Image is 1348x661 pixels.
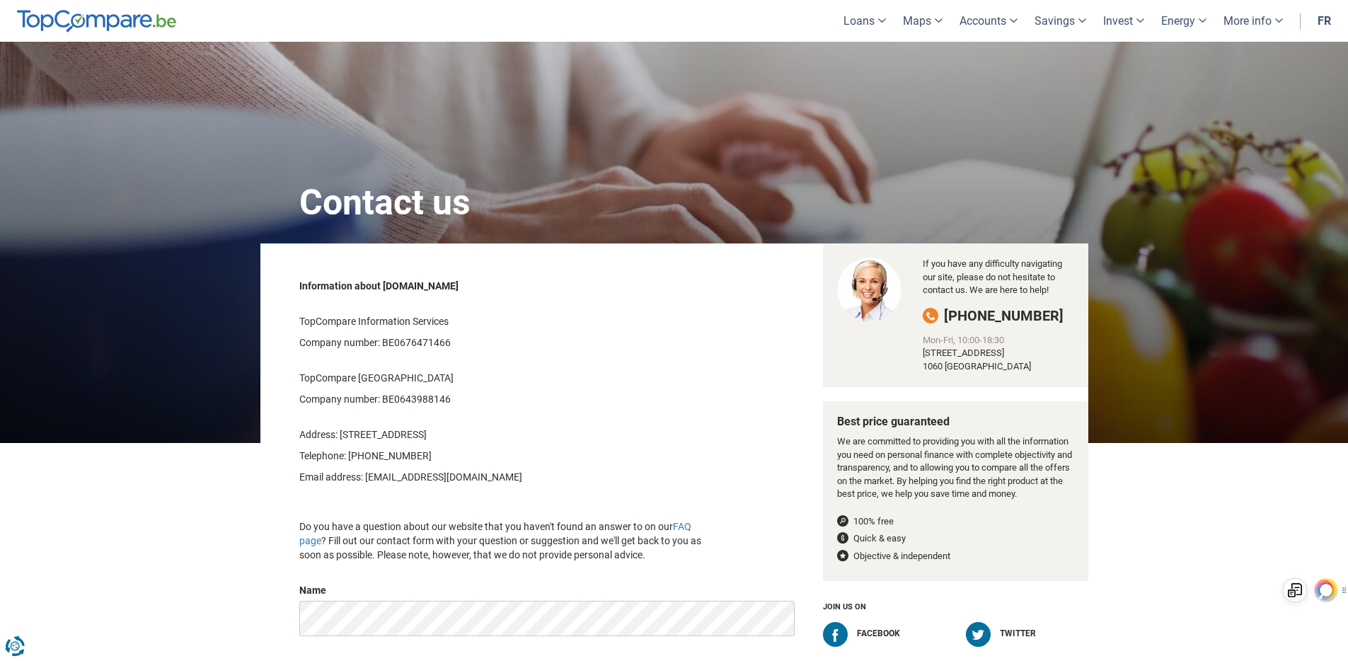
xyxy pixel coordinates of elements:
font: Maps [903,14,931,28]
font: ? Fill out our contact form with your question or suggestion and we'll get back to you as soon as... [299,535,701,561]
font: 1060 [GEOGRAPHIC_DATA] [923,361,1031,372]
img: TopCompare [17,10,176,33]
font: [STREET_ADDRESS] [923,347,1004,358]
font: Join us on [823,602,866,611]
font: More info [1223,14,1272,28]
font: Address: [STREET_ADDRESS] [299,429,427,440]
font: Information about [DOMAIN_NAME] [299,280,459,292]
font: Company number: BE0676471466 [299,337,451,348]
font: 100% free [853,516,894,527]
font: Company number: BE0643988146 [299,393,451,405]
font: Mon-Fri, 10:00-18:30 [923,335,1004,345]
font: Twitter [1000,629,1036,639]
font: Best price guaranteed [837,415,950,428]
font: We are committed to providing you with all the information you need on personal finance with comp... [837,436,1072,499]
font: Do you have a question about our website that you haven't found an answer to on our [299,521,673,532]
font: Telephone: [PHONE_NUMBER] [299,450,432,461]
font: Quick & easy [853,533,906,544]
font: Loans [843,14,875,28]
font: fr [1318,14,1331,28]
font: TopCompare Information Services [299,316,449,327]
font: Accounts [960,14,1006,28]
a: Facebook [823,622,945,647]
font: Contact us [299,182,471,223]
font: Savings [1035,14,1075,28]
font: Objective & independent [853,551,950,561]
a: Twitter [966,622,1088,647]
font: If you have any difficulty navigating our site, please do not hesitate to contact us. We are here... [923,258,1062,295]
font: Name [299,585,326,596]
font: Facebook [857,629,900,639]
font: [PHONE_NUMBER] [944,307,1064,324]
font: Email address: [EMAIL_ADDRESS][DOMAIN_NAME] [299,471,522,483]
font: Invest [1103,14,1133,28]
font: TopCompare [GEOGRAPHIC_DATA] [299,372,454,384]
font: Energy [1161,14,1195,28]
img: We are happy to speak to you [837,258,902,322]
